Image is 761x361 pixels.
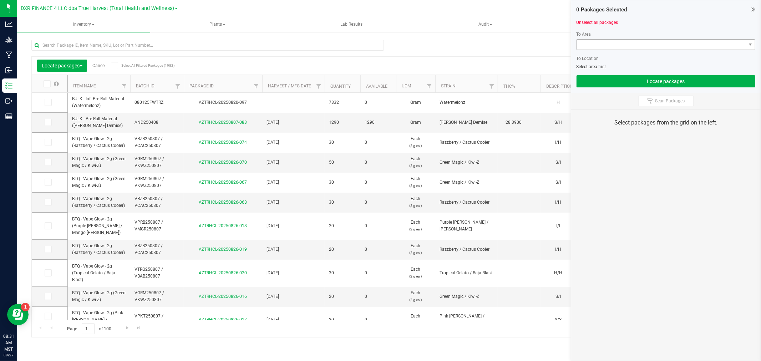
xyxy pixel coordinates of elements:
[135,290,179,303] span: VGRM250807 / VKWZ250807
[21,303,30,311] iframe: Resource center unread badge
[54,81,59,86] span: Select all records on this page
[42,63,82,68] span: Locate packages
[3,333,14,352] p: 08:31 AM MST
[72,290,126,303] span: BTQ - Vape Glow - 2g (Green Magic / Kiwi-Z)
[440,246,493,253] span: Razzberry / Cactus Cooler
[82,323,95,334] input: 1
[199,223,247,228] a: AZTRHCL-20250826-018
[3,352,14,358] p: 08/27
[440,219,493,233] span: Purple [PERSON_NAME] / [PERSON_NAME]
[400,266,431,280] span: Each
[400,136,431,149] span: Each
[400,99,431,106] span: Gram
[419,17,552,32] span: Audit
[400,182,431,189] p: (2 g ea.)
[72,263,126,284] span: BTQ - Vape Glow - 2g (Tropical Gelato / Baja Blast)
[577,56,599,61] span: To Location
[365,199,392,206] span: 0
[400,296,431,303] p: (2 g ea.)
[267,223,320,229] span: [DATE]
[267,199,320,206] span: [DATE]
[365,99,392,106] span: 0
[135,119,179,126] span: AND250408
[21,5,174,11] span: DXR FINANCE 4 LLC dba True Harvest (Total Health and Wellness)
[419,17,552,32] a: Audit
[7,304,29,325] iframe: Resource center
[545,316,572,324] div: S/S
[440,139,493,146] span: Razzberry / Cactus Cooler
[440,199,493,206] span: Razzberry / Cactus Cooler
[72,156,126,169] span: BTQ - Vape Glow - 2g (Green Magic / Kiwi-Z)
[655,98,685,104] span: Scan Packages
[250,80,262,92] a: Filter
[330,84,351,89] a: Quantity
[136,83,154,88] a: Batch ID
[5,82,12,89] inline-svg: Inventory
[151,17,284,32] a: Plants
[577,64,606,69] span: Select area first
[400,162,431,169] p: (2 g ea.)
[545,293,572,301] div: S/I
[72,116,126,129] span: BULK - Pre-Roll Material ([PERSON_NAME] Demise)
[37,60,87,72] button: Locate packages
[199,200,247,205] a: AZTRHCL-20250826-068
[553,17,686,32] a: Inventory Counts
[545,245,572,254] div: I/H
[400,219,431,233] span: Each
[72,216,126,237] span: BTQ - Vape Glow - 2g (Purple [PERSON_NAME] / Mango [PERSON_NAME])
[199,317,247,322] a: AZTRHCL-20250826-017
[440,293,493,300] span: Green Magic / Kiwi-Z
[267,159,320,166] span: [DATE]
[267,293,320,300] span: [DATE]
[440,313,493,326] span: Pink [PERSON_NAME] / Tropicana
[441,83,456,88] a: Strain
[189,83,214,88] a: Package ID
[135,219,179,233] span: VPRB250807 / VMGR250807
[267,246,320,253] span: [DATE]
[73,83,96,88] a: Item Name
[366,84,387,89] a: Available
[545,198,572,207] div: I/H
[402,83,411,88] a: UOM
[486,80,498,92] a: Filter
[365,159,392,166] span: 0
[267,316,320,323] span: [DATE]
[133,323,144,333] a: Go to the last page
[118,80,130,92] a: Filter
[440,179,493,186] span: Green Magic / Kiwi-Z
[267,139,320,146] span: [DATE]
[400,202,431,209] p: (2 g ea.)
[400,195,431,209] span: Each
[268,83,311,88] a: Harvest / Mfg Date
[638,96,694,106] button: Scan Packages
[365,139,392,146] span: 0
[329,316,356,323] span: 20
[135,136,179,149] span: VRZB250807 / VCAC250807
[72,176,126,189] span: BTQ - Vape Glow - 2g (Green Magic / Kiwi-Z)
[503,84,515,89] a: THC%
[502,117,525,128] span: 28.3900
[365,223,392,229] span: 0
[5,97,12,105] inline-svg: Outbound
[329,159,356,166] span: 50
[285,17,418,32] a: Lab Results
[440,159,493,166] span: Green Magic / Kiwi-Z
[92,63,106,68] a: Cancel
[199,294,247,299] a: AZTRHCL-20250826-016
[313,80,325,92] a: Filter
[545,138,572,147] div: I/H
[135,195,179,209] span: VRZB250807 / VCAC250807
[122,323,132,333] a: Go to the next page
[331,21,372,27] span: Lab Results
[545,178,572,187] div: S/I
[72,136,126,149] span: BTQ - Vape Glow - 2g (Razzberry / Cactus Cooler)
[329,246,356,253] span: 20
[329,270,356,276] span: 30
[5,67,12,74] inline-svg: Inbound
[365,246,392,253] span: 0
[17,17,150,32] span: Inventory
[135,99,179,106] span: 080125FWTRZ
[135,266,179,280] span: VTRG250807 / VBAB250807
[365,293,392,300] span: 0
[545,158,572,167] div: S/I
